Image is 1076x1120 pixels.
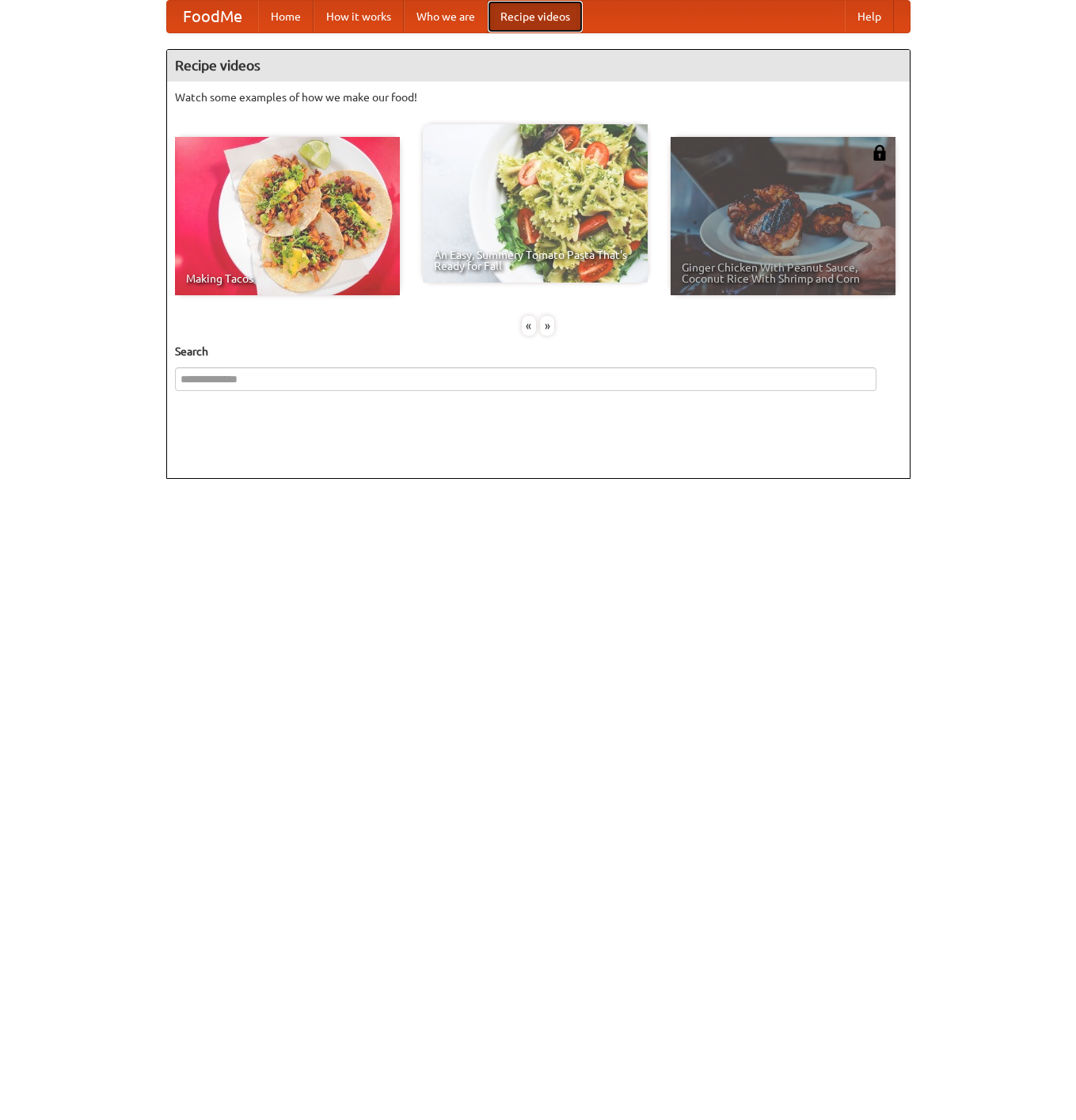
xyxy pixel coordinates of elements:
a: An Easy, Summery Tomato Pasta That's Ready for Fall [423,124,648,283]
a: Who we are [404,1,488,32]
a: Home [258,1,314,32]
p: Watch some examples of how we make our food! [175,89,902,105]
div: » [540,316,554,336]
a: Making Tacos [175,137,400,295]
h4: Recipe videos [167,50,910,82]
h5: Search [175,344,902,359]
a: How it works [314,1,404,32]
a: FoodMe [167,1,258,32]
a: Recipe videos [488,1,583,32]
a: Help [845,1,894,32]
span: Making Tacos [186,273,389,284]
img: 483408.png [872,145,888,161]
div: « [522,316,536,336]
span: An Easy, Summery Tomato Pasta That's Ready for Fall [434,249,637,271]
